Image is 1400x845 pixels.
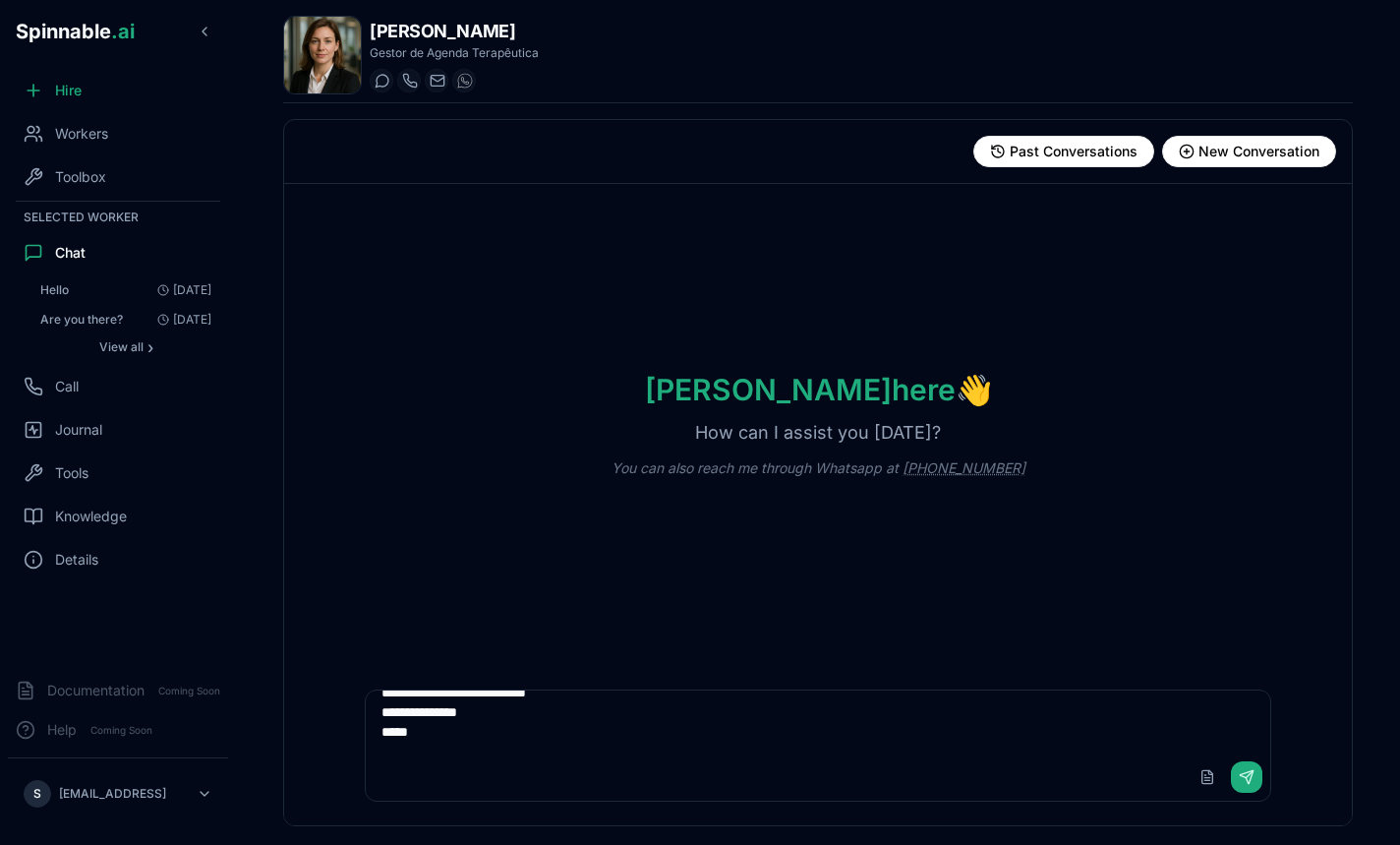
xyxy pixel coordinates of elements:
[55,167,106,187] span: Toolbox
[457,73,473,89] img: WhatsApp
[47,681,145,700] span: Documentation
[16,20,135,43] span: Spinnable
[973,136,1154,167] button: View past conversations
[47,720,77,740] span: Help
[397,69,421,92] button: Start a call with Paula Wong
[55,377,79,396] span: Call
[55,507,127,526] span: Knowledge
[55,81,82,100] span: Hire
[33,786,41,802] span: S
[1010,142,1137,161] span: Past Conversations
[55,420,102,440] span: Journal
[956,372,992,407] span: wave
[664,419,972,447] p: How can I assist you [DATE]?
[85,721,158,740] span: Coming Soon
[1162,136,1336,167] button: Start new conversation
[903,459,1025,476] a: [PHONE_NUMBER]
[580,458,1057,478] p: You can also reach me through Whatsapp at
[31,306,220,333] button: Open conversation: Are you there?
[370,45,539,61] p: Gestor de Agenda Terapêutica
[40,312,123,328] span: Are you there?: Yes, I'm here! I'm Paula Wong, your Therapeutic Schedule Manager, and I'm availab...
[40,282,69,298] span: Hello: Yes, I'm here! I'm Paula Wong, your Therapeutic Schedule Manager, and I'm available to ass...
[111,20,135,43] span: .ai
[147,339,153,355] span: ›
[59,786,166,802] p: [EMAIL_ADDRESS]
[55,463,88,483] span: Tools
[1198,142,1319,161] span: New Conversation
[284,17,361,93] img: Paula Wong
[152,682,226,700] span: Coming Soon
[613,372,1023,407] h1: [PERSON_NAME] here
[55,243,86,263] span: Chat
[16,774,220,814] button: S[EMAIL_ADDRESS]
[149,312,211,328] span: [DATE]
[425,69,448,92] button: Send email to paula.wong@getspinnable.ai
[452,69,476,92] button: WhatsApp
[99,339,144,355] span: View all
[55,550,98,570] span: Details
[149,282,211,298] span: [DATE]
[370,18,539,45] h1: [PERSON_NAME]
[370,69,393,92] button: Start a chat with Paula Wong
[31,335,220,359] button: Show all conversations
[55,124,108,144] span: Workers
[31,276,220,304] button: Open conversation: Hello
[8,206,228,229] div: Selected Worker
